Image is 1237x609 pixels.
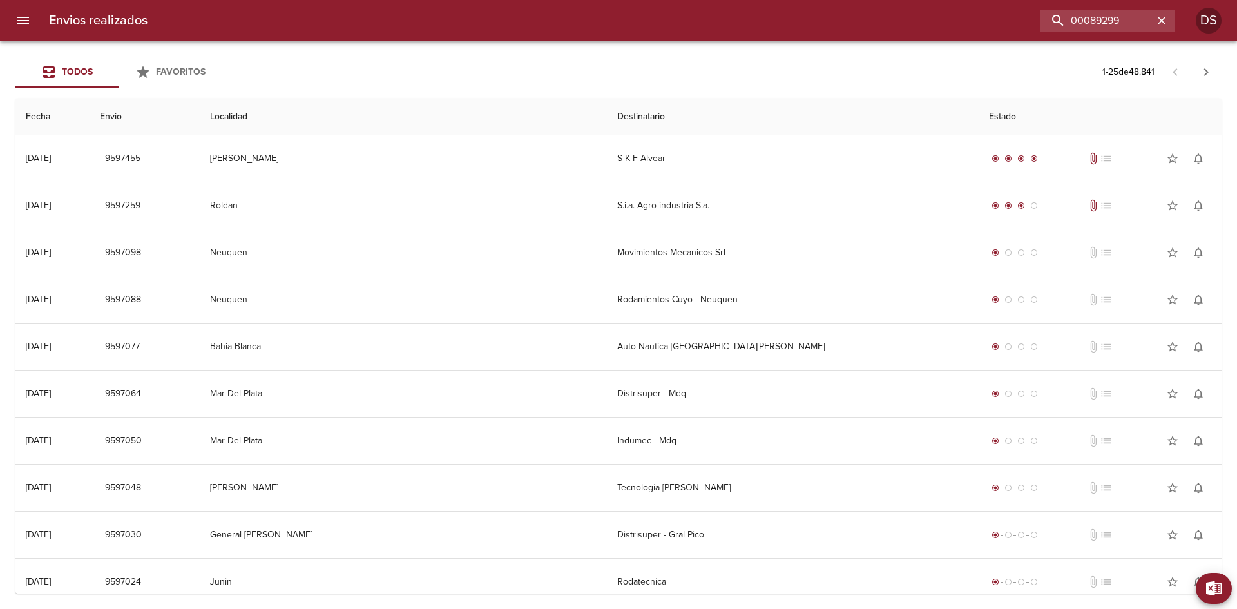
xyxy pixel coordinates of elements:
[1017,390,1025,398] span: radio_button_unchecked
[1030,484,1038,492] span: radio_button_unchecked
[1192,152,1205,165] span: notifications_none
[49,10,148,31] h6: Envios realizados
[989,246,1040,259] div: Generado
[1100,528,1113,541] span: No tiene pedido asociado
[1004,390,1012,398] span: radio_button_unchecked
[1087,528,1100,541] span: No tiene documentos adjuntos
[1185,522,1211,548] button: Activar notificaciones
[1087,152,1100,165] span: Tiene documentos adjuntos
[1160,146,1185,171] button: Agregar a favoritos
[992,202,999,209] span: radio_button_checked
[26,482,51,493] div: [DATE]
[1017,155,1025,162] span: radio_button_checked
[62,66,93,77] span: Todos
[1100,575,1113,588] span: No tiene pedido asociado
[1185,146,1211,171] button: Activar notificaciones
[1192,481,1205,494] span: notifications_none
[1166,387,1179,400] span: star_border
[26,435,51,446] div: [DATE]
[1087,293,1100,306] span: No tiene documentos adjuntos
[1166,340,1179,353] span: star_border
[1166,199,1179,212] span: star_border
[200,324,607,370] td: Bahia Blanca
[1030,437,1038,445] span: radio_button_unchecked
[105,433,142,449] span: 9597050
[1030,296,1038,304] span: radio_button_unchecked
[1191,57,1222,88] span: Pagina siguiente
[100,429,147,453] button: 9597050
[1040,10,1153,32] input: buscar
[156,66,206,77] span: Favoritos
[1160,240,1185,266] button: Agregar a favoritos
[992,390,999,398] span: radio_button_checked
[1017,202,1025,209] span: radio_button_checked
[1160,569,1185,595] button: Agregar a favoritos
[105,480,141,496] span: 9597048
[1100,152,1113,165] span: No tiene pedido asociado
[1160,334,1185,360] button: Agregar a favoritos
[992,578,999,586] span: radio_button_checked
[1192,434,1205,447] span: notifications_none
[607,418,979,464] td: Indumec - Mdq
[1100,293,1113,306] span: No tiene pedido asociado
[15,57,222,88] div: Tabs Envios
[100,241,146,265] button: 9597098
[15,99,90,135] th: Fecha
[992,343,999,351] span: radio_button_checked
[607,559,979,605] td: Rodatecnica
[1087,340,1100,353] span: No tiene documentos adjuntos
[1004,531,1012,539] span: radio_button_unchecked
[200,512,607,558] td: General [PERSON_NAME]
[1160,475,1185,501] button: Agregar a favoritos
[26,153,51,164] div: [DATE]
[1017,531,1025,539] span: radio_button_unchecked
[1166,293,1179,306] span: star_border
[1017,437,1025,445] span: radio_button_unchecked
[1185,240,1211,266] button: Activar notificaciones
[26,341,51,352] div: [DATE]
[1185,334,1211,360] button: Activar notificaciones
[26,247,51,258] div: [DATE]
[607,229,979,276] td: Movimientos Mecanicos Srl
[105,386,141,402] span: 9597064
[1100,199,1113,212] span: No tiene pedido asociado
[90,99,200,135] th: Envio
[989,293,1040,306] div: Generado
[1196,8,1222,34] div: Abrir información de usuario
[1185,193,1211,218] button: Activar notificaciones
[1196,573,1232,604] button: Exportar Excel
[105,527,142,543] span: 9597030
[105,339,140,355] span: 9597077
[989,575,1040,588] div: Generado
[100,335,145,359] button: 9597077
[1185,428,1211,454] button: Activar notificaciones
[1160,287,1185,313] button: Agregar a favoritos
[100,288,146,312] button: 9597088
[200,465,607,511] td: [PERSON_NAME]
[26,294,51,305] div: [DATE]
[1004,343,1012,351] span: radio_button_unchecked
[1087,434,1100,447] span: No tiene documentos adjuntos
[989,481,1040,494] div: Generado
[992,531,999,539] span: radio_button_checked
[105,151,140,167] span: 9597455
[1160,381,1185,407] button: Agregar a favoritos
[1196,8,1222,34] div: DS
[200,418,607,464] td: Mar Del Plata
[1160,65,1191,78] span: Pagina anterior
[200,229,607,276] td: Neuquen
[989,434,1040,447] div: Generado
[26,388,51,399] div: [DATE]
[1017,343,1025,351] span: radio_button_unchecked
[1017,578,1025,586] span: radio_button_unchecked
[1192,528,1205,541] span: notifications_none
[607,276,979,323] td: Rodamientos Cuyo - Neuquen
[1017,249,1025,256] span: radio_button_unchecked
[989,387,1040,400] div: Generado
[992,155,999,162] span: radio_button_checked
[607,182,979,229] td: S.i.a. Agro-industria S.a.
[100,476,146,500] button: 9597048
[1087,387,1100,400] span: No tiene documentos adjuntos
[1030,578,1038,586] span: radio_button_unchecked
[1192,293,1205,306] span: notifications_none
